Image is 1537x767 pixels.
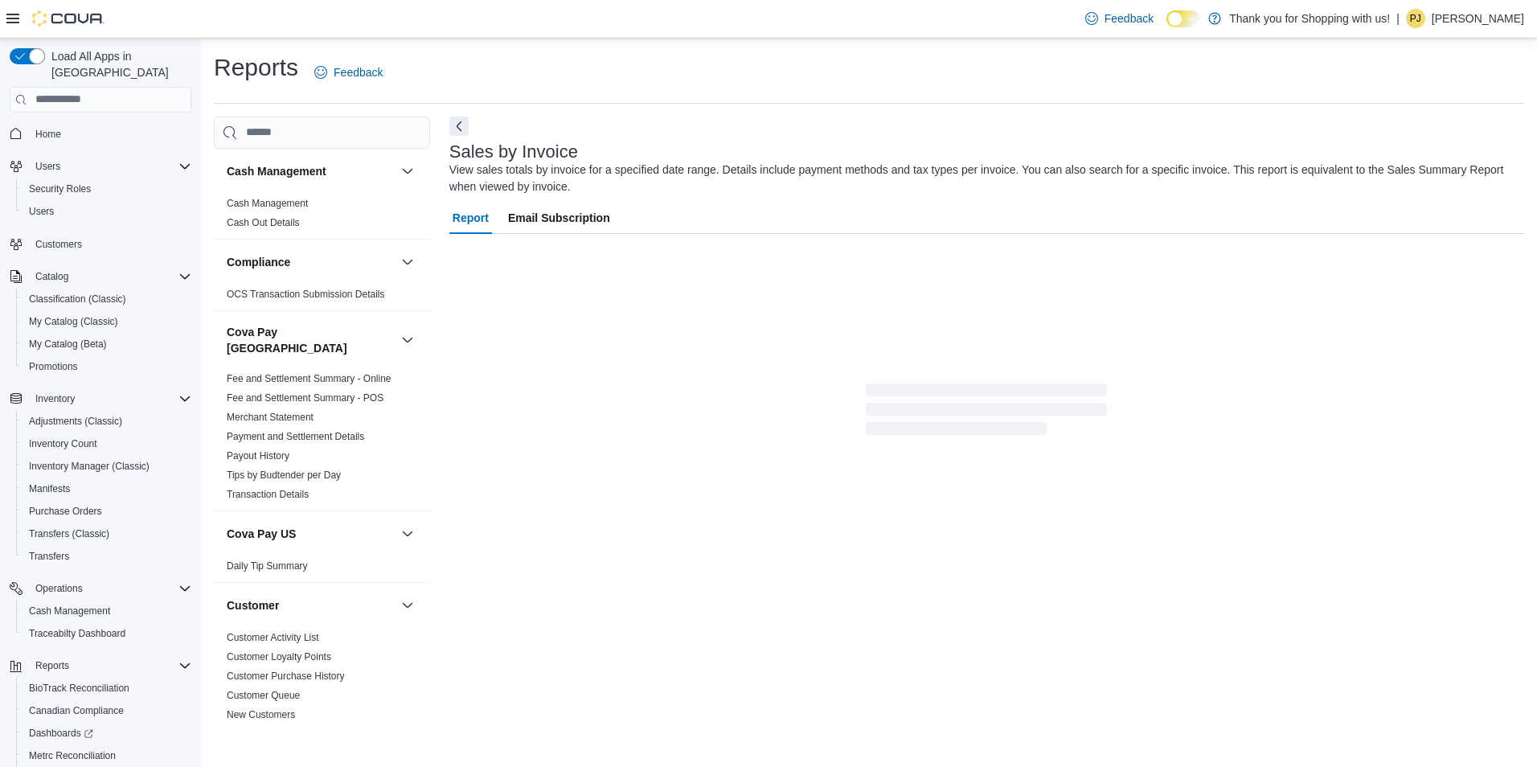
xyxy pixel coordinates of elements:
span: Manifests [23,479,191,498]
span: Customers [35,238,82,251]
a: Promotions [23,357,84,376]
span: Customer Queue [227,689,300,702]
a: Security Roles [23,179,97,199]
div: View sales totals by invoice for a specified date range. Details include payment methods and tax ... [449,162,1516,195]
button: My Catalog (Classic) [16,310,198,333]
span: Transfers (Classic) [23,524,191,543]
p: | [1396,9,1400,28]
button: Inventory [3,388,198,410]
span: Users [23,202,191,221]
span: Canadian Compliance [23,701,191,720]
span: Cash Out Details [227,216,300,229]
h1: Reports [214,51,298,84]
span: Feedback [1105,10,1154,27]
button: Users [16,200,198,223]
button: Purchase Orders [16,500,198,523]
span: My Catalog (Beta) [23,334,191,354]
span: Report [453,202,489,234]
button: Customer [398,596,417,615]
a: Transfers (Classic) [23,524,116,543]
a: Users [23,202,60,221]
span: Security Roles [23,179,191,199]
a: Payout History [227,450,289,461]
span: Dashboards [23,724,191,743]
span: BioTrack Reconciliation [29,682,129,695]
span: My Catalog (Classic) [23,312,191,331]
span: Home [29,124,191,144]
h3: Cash Management [227,163,326,179]
span: Fee and Settlement Summary - Online [227,372,391,385]
span: New Customers [227,708,295,721]
a: Feedback [1079,2,1160,35]
span: Customers [29,234,191,254]
a: Merchant Statement [227,412,314,423]
span: Metrc Reconciliation [23,746,191,765]
button: Cova Pay [GEOGRAPHIC_DATA] [398,330,417,350]
button: Operations [3,577,198,600]
a: Metrc Reconciliation [23,746,122,765]
span: Payment and Settlement Details [227,430,364,443]
a: Home [29,125,68,144]
span: Cash Management [23,601,191,621]
img: Cova [32,10,105,27]
span: Classification (Classic) [23,289,191,309]
button: Transfers (Classic) [16,523,198,545]
span: Security Roles [29,183,91,195]
p: [PERSON_NAME] [1432,9,1524,28]
button: Customers [3,232,198,256]
a: BioTrack Reconciliation [23,679,136,698]
span: Customer Loyalty Points [227,650,331,663]
span: Metrc Reconciliation [29,749,116,762]
span: Cash Management [227,197,308,210]
span: Adjustments (Classic) [29,415,122,428]
button: Catalog [3,265,198,288]
button: Traceabilty Dashboard [16,622,198,645]
a: Cash Out Details [227,217,300,228]
span: My Catalog (Beta) [29,338,107,351]
a: Fee and Settlement Summary - Online [227,373,391,384]
button: Classification (Classic) [16,288,198,310]
span: Purchase Orders [29,505,102,518]
span: Adjustments (Classic) [23,412,191,431]
h3: Cova Pay [GEOGRAPHIC_DATA] [227,324,395,356]
span: Customer Purchase History [227,670,345,683]
button: Transfers [16,545,198,568]
p: Thank you for Shopping with us! [1229,9,1390,28]
a: Cash Management [23,601,117,621]
a: Manifests [23,479,76,498]
a: Canadian Compliance [23,701,130,720]
span: Promotions [29,360,78,373]
button: Cash Management [16,600,198,622]
span: PJ [1410,9,1421,28]
button: Cova Pay US [398,524,417,543]
span: Home [35,128,61,141]
span: Classification (Classic) [29,293,126,306]
span: Reports [35,659,69,672]
button: Security Roles [16,178,198,200]
button: Customer [227,597,395,613]
a: New Customers [227,709,295,720]
a: Dashboards [23,724,100,743]
button: Manifests [16,478,198,500]
button: Canadian Compliance [16,699,198,722]
span: Traceabilty Dashboard [23,624,191,643]
button: Users [29,157,67,176]
a: Transfers [23,547,76,566]
h3: Compliance [227,254,290,270]
span: Purchase Orders [23,502,191,521]
span: Cash Management [29,605,110,617]
button: Cova Pay US [227,526,395,542]
span: Catalog [29,267,191,286]
span: Promotions [23,357,191,376]
a: OCS Transaction Submission Details [227,289,385,300]
button: Home [3,122,198,146]
span: Inventory Manager (Classic) [23,457,191,476]
a: Payment and Settlement Details [227,431,364,442]
h3: Sales by Invoice [449,142,578,162]
span: Users [35,160,60,173]
span: Users [29,205,54,218]
span: Inventory Count [29,437,97,450]
span: Manifests [29,482,70,495]
span: Dashboards [29,727,93,740]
